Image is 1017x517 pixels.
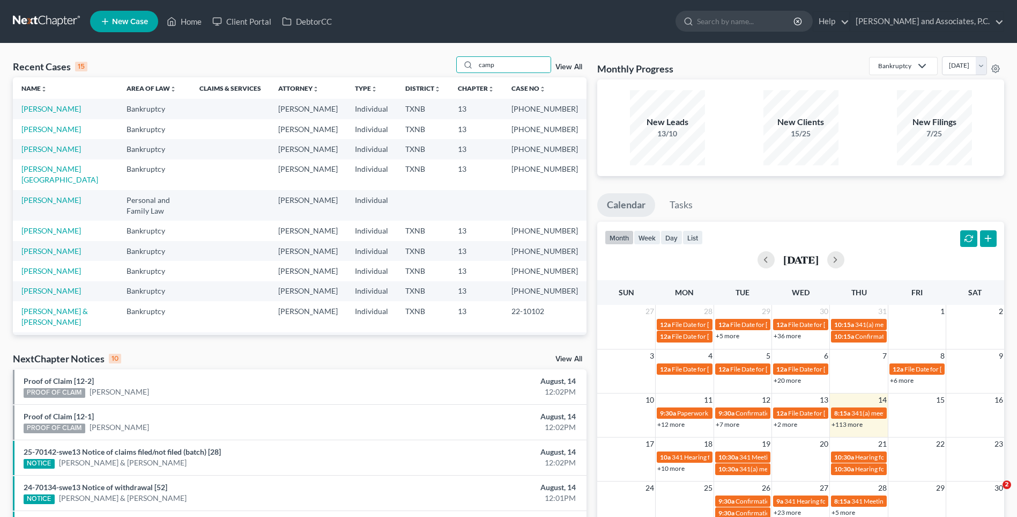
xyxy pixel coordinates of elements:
[118,221,191,241] td: Bankruptcy
[399,387,576,397] div: 12:02PM
[634,230,660,245] button: week
[761,394,771,406] span: 12
[893,365,903,373] span: 12a
[877,394,888,406] span: 14
[774,420,797,428] a: +2 more
[397,221,449,241] td: TXNB
[503,301,587,332] td: 22-10102
[270,99,346,119] td: [PERSON_NAME]
[834,321,854,329] span: 10:15a
[397,99,449,119] td: TXNB
[21,195,81,205] a: [PERSON_NAME]
[881,349,888,362] span: 7
[630,128,705,139] div: 13/10
[776,365,787,373] span: 12a
[488,86,494,92] i: unfold_more
[270,159,346,190] td: [PERSON_NAME]
[677,409,783,417] span: Paperwork appt for [PERSON_NAME]
[788,365,931,373] span: File Date for [PERSON_NAME] & [PERSON_NAME]
[718,365,729,373] span: 12a
[399,376,576,387] div: August, 14
[346,261,397,281] td: Individual
[21,164,98,184] a: [PERSON_NAME][GEOGRAPHIC_DATA]
[397,261,449,281] td: TXNB
[503,159,587,190] td: [PHONE_NUMBER]
[718,409,734,417] span: 9:30a
[24,447,221,456] a: 25-70142-swe13 Notice of claims filed/not filed (batch) [28]
[270,261,346,281] td: [PERSON_NAME]
[555,355,582,363] a: View All
[998,305,1004,318] span: 2
[660,453,671,461] span: 10a
[660,230,682,245] button: day
[109,354,121,363] div: 10
[511,84,546,92] a: Case Nounfold_more
[449,119,503,139] td: 13
[850,12,1004,31] a: [PERSON_NAME] and Associates, P.C.
[399,457,576,468] div: 12:02PM
[503,139,587,159] td: [PHONE_NUMBER]
[21,226,81,235] a: [PERSON_NAME]
[118,119,191,139] td: Bankruptcy
[855,465,956,473] span: Hearing for Total Alloy Foundry, Inc.
[672,365,758,373] span: File Date for [PERSON_NAME]
[788,409,874,417] span: File Date for [PERSON_NAME]
[819,394,829,406] span: 13
[855,321,1015,329] span: 341(a) meeting for [PERSON_NAME] & [PERSON_NAME]
[346,159,397,190] td: Individual
[774,508,801,516] a: +23 more
[118,159,191,190] td: Bankruptcy
[813,12,849,31] a: Help
[834,465,854,473] span: 10:30a
[765,349,771,362] span: 5
[118,261,191,281] td: Bankruptcy
[630,116,705,128] div: New Leads
[672,332,814,340] span: File Date for [PERSON_NAME] & [PERSON_NAME]
[449,99,503,119] td: 13
[399,493,576,504] div: 12:01PM
[776,409,787,417] span: 12a
[763,128,838,139] div: 15/25
[118,301,191,332] td: Bankruptcy
[718,497,734,505] span: 9:30a
[819,305,829,318] span: 30
[834,332,854,340] span: 10:15a
[716,420,739,428] a: +7 more
[644,305,655,318] span: 27
[539,86,546,92] i: unfold_more
[346,99,397,119] td: Individual
[834,497,850,505] span: 8:15a
[660,332,671,340] span: 12a
[761,438,771,450] span: 19
[644,482,655,494] span: 24
[672,453,768,461] span: 341 Hearing for [PERSON_NAME]
[399,422,576,433] div: 12:02PM
[449,221,503,241] td: 13
[939,305,946,318] span: 1
[346,139,397,159] td: Individual
[660,321,671,329] span: 12a
[59,493,187,504] a: [PERSON_NAME] & [PERSON_NAME]
[697,11,795,31] input: Search by name...
[59,457,187,468] a: [PERSON_NAME] & [PERSON_NAME]
[877,482,888,494] span: 28
[21,84,47,92] a: Nameunfold_more
[503,99,587,119] td: [PHONE_NUMBER]
[346,190,397,221] td: Individual
[399,411,576,422] div: August, 14
[851,409,955,417] span: 341(a) meeting for [PERSON_NAME]
[993,438,1004,450] span: 23
[730,365,816,373] span: File Date for [PERSON_NAME]
[968,288,982,297] span: Sat
[763,116,838,128] div: New Clients
[397,301,449,332] td: TXNB
[24,494,55,504] div: NOTICE
[21,307,88,326] a: [PERSON_NAME] & [PERSON_NAME]
[399,482,576,493] div: August, 14
[1003,480,1011,489] span: 2
[736,409,914,417] span: Confirmation hearing for [PERSON_NAME] & [PERSON_NAME]
[24,459,55,469] div: NOTICE
[277,12,337,31] a: DebtorCC
[503,119,587,139] td: [PHONE_NUMBER]
[355,84,377,92] a: Typeunfold_more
